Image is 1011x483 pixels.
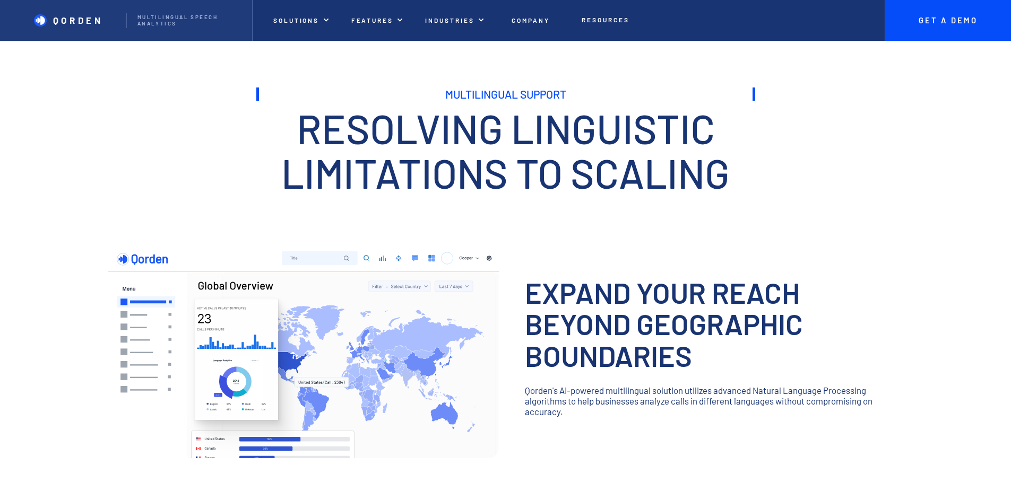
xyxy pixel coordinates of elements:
[273,16,319,24] p: Solutions
[525,385,896,417] p: Qorden's AI-powered multilingual solution utilizes advanced Natural Language Processing algorithm...
[53,15,103,25] p: QORDEN
[256,87,755,101] h1: Multilingual Support
[582,16,629,23] p: Resources
[256,106,755,195] h2: Resolving linguistic limitations To Scaling
[351,16,394,24] p: Features
[512,16,550,24] p: Company
[525,417,896,427] p: ‍
[525,371,896,385] p: ‍
[137,14,241,27] p: Multilingual Speech analytics
[908,16,988,25] p: Get A Demo
[525,277,896,371] h3: Expand your reach beyond geographic boundaries
[108,247,499,458] img: Photo
[425,16,474,24] p: Industries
